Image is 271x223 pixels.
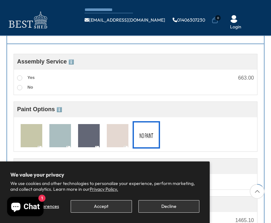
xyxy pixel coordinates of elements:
[173,18,205,22] a: 01406307230
[75,121,103,149] div: T7033
[10,172,199,178] h2: We value your privacy
[135,124,157,148] img: No Paint
[17,106,62,112] span: Paint Options
[21,124,42,148] img: T7010
[5,197,45,218] inbox-online-store-chat: Shopify online store chat
[5,10,50,31] img: logo
[235,218,254,223] div: 1465.10
[10,180,199,192] p: We use cookies and other technologies to personalize your experience, perform marketing, and coll...
[230,15,238,23] img: User Icon
[68,59,74,64] span: ℹ️
[215,15,221,21] span: 0
[18,121,45,149] div: T7010
[27,75,35,80] span: Yes
[49,124,71,148] img: T7024
[85,18,165,22] a: [EMAIL_ADDRESS][DOMAIN_NAME]
[71,200,132,213] button: Accept
[230,24,241,30] a: Login
[27,85,33,90] span: No
[78,124,100,148] img: T7033
[90,186,118,192] a: Privacy Policy.
[133,121,160,149] div: No Paint
[238,75,254,81] div: 663.00
[212,17,218,24] a: 0
[138,200,199,213] button: Decline
[46,121,74,149] div: T7024
[104,121,131,149] div: T7078
[107,124,128,148] img: T7078
[56,107,62,112] span: ℹ️
[17,58,74,65] span: Assembly Service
